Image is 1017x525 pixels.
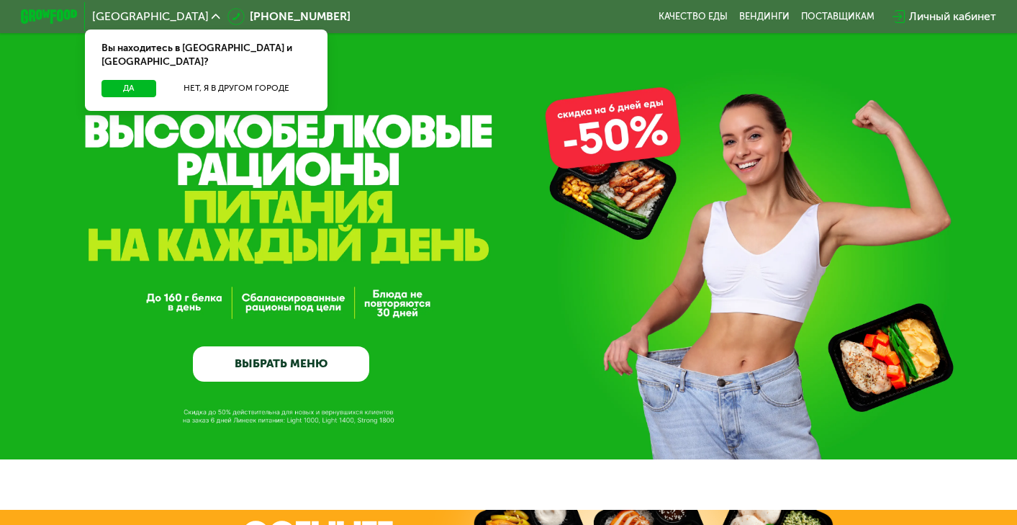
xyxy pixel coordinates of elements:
[85,30,328,81] div: Вы находитесь в [GEOGRAPHIC_DATA] и [GEOGRAPHIC_DATA]?
[92,11,209,22] span: [GEOGRAPHIC_DATA]
[101,80,156,97] button: Да
[801,11,874,22] div: поставщикам
[193,346,369,382] a: ВЫБРАТЬ МЕНЮ
[162,80,311,97] button: Нет, я в другом городе
[659,11,728,22] a: Качество еды
[227,8,351,25] a: [PHONE_NUMBER]
[739,11,790,22] a: Вендинги
[909,8,996,25] div: Личный кабинет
